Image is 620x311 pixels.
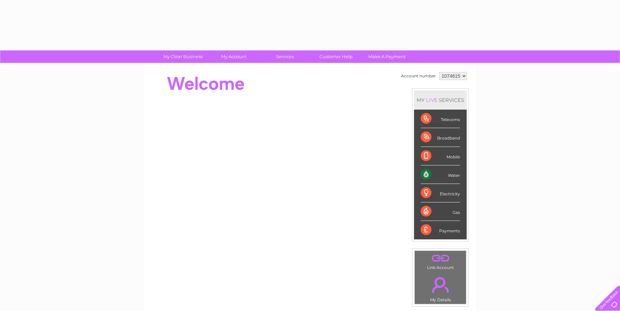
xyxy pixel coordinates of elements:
[421,147,460,165] div: Mobile
[257,50,313,63] a: Services
[421,165,460,184] div: Water
[359,50,415,63] a: Make A Payment
[421,128,460,147] div: Broadband
[308,50,364,63] a: Customer Help
[414,250,466,272] td: Link Account
[421,110,460,128] div: Telecoms
[421,221,460,239] div: Payments
[421,202,460,221] div: Gas
[416,273,464,297] a: .
[414,90,467,110] div: MY SERVICES
[414,271,466,304] td: My Details
[416,252,464,264] a: .
[399,70,437,82] td: Account number
[425,97,439,103] div: LIVE
[421,184,460,202] div: Electricity
[206,50,262,63] a: My Account
[155,50,211,63] a: My Clear Business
